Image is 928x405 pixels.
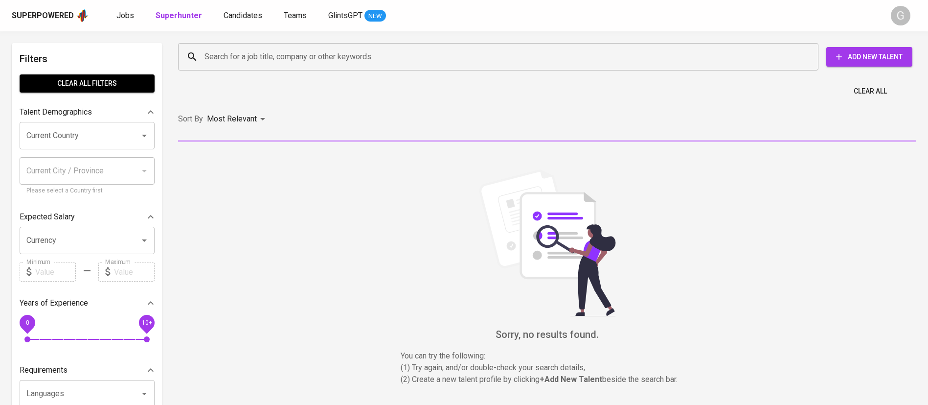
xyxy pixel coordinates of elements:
[826,47,912,67] button: Add New Talent
[35,262,76,282] input: Value
[20,297,88,309] p: Years of Experience
[27,77,147,90] span: Clear All filters
[116,11,134,20] span: Jobs
[141,319,152,326] span: 10+
[20,364,68,376] p: Requirements
[850,82,891,100] button: Clear All
[328,11,362,20] span: GlintsGPT
[474,169,621,316] img: file_searching.svg
[284,10,309,22] a: Teams
[401,350,694,362] p: You can try the following :
[20,211,75,223] p: Expected Salary
[20,51,155,67] h6: Filters
[76,8,89,23] img: app logo
[284,11,307,20] span: Teams
[328,10,386,22] a: GlintsGPT NEW
[137,387,151,401] button: Open
[401,362,694,374] p: (1) Try again, and/or double-check your search details,
[224,10,264,22] a: Candidates
[224,11,262,20] span: Candidates
[540,375,602,384] b: + Add New Talent
[401,374,694,385] p: (2) Create a new talent profile by clicking beside the search bar.
[12,10,74,22] div: Superpowered
[137,129,151,143] button: Open
[891,6,910,25] div: G
[364,11,386,21] span: NEW
[20,293,155,313] div: Years of Experience
[20,74,155,93] button: Clear All filters
[207,113,257,125] p: Most Relevant
[178,113,203,125] p: Sort By
[20,102,155,122] div: Talent Demographics
[20,207,155,227] div: Expected Salary
[12,8,89,23] a: Superpoweredapp logo
[854,85,887,97] span: Clear All
[114,262,155,282] input: Value
[116,10,136,22] a: Jobs
[25,319,29,326] span: 0
[20,106,92,118] p: Talent Demographics
[156,10,204,22] a: Superhunter
[137,234,151,247] button: Open
[178,327,916,342] h6: Sorry, no results found.
[156,11,202,20] b: Superhunter
[834,51,905,63] span: Add New Talent
[26,186,148,196] p: Please select a Country first
[20,360,155,380] div: Requirements
[207,110,269,128] div: Most Relevant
